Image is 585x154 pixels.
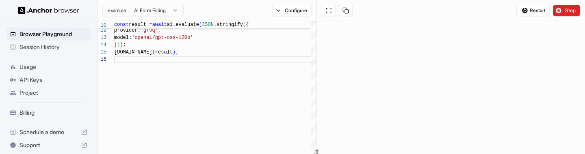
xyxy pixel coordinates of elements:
[97,27,106,34] div: 12
[175,49,178,55] span: ;
[129,22,152,28] span: result =
[339,5,353,16] button: Copy session ID
[246,22,249,28] span: {
[97,56,106,63] div: 16
[97,41,106,49] div: 14
[6,41,91,53] div: Session History
[114,42,117,48] span: }
[202,22,214,28] span: JSON
[272,5,312,16] button: Configure
[6,73,91,86] div: API Keys
[117,42,120,48] span: )
[530,7,546,14] span: Restart
[553,5,580,16] button: Stop
[97,49,106,56] div: 15
[97,34,106,41] div: 13
[19,128,78,136] span: Schedule a demo
[6,28,91,41] div: Browser Playground
[19,63,87,71] span: Usage
[114,49,152,55] span: [DOMAIN_NAME]
[18,6,79,14] img: Anchor Logo
[158,28,161,33] span: ,
[6,86,91,99] div: Project
[141,28,158,33] span: 'groq'
[108,7,128,14] span: example:
[155,49,173,55] span: result
[565,7,576,14] span: Stop
[97,22,106,29] span: 10
[114,35,132,41] span: model:
[199,22,202,28] span: (
[123,42,126,48] span: ;
[6,106,91,119] div: Billing
[6,126,91,139] div: Schedule a demo
[243,22,246,28] span: (
[214,22,243,28] span: .stringify
[19,30,87,38] span: Browser Playground
[152,22,167,28] span: await
[19,141,78,149] span: Support
[120,42,123,48] span: )
[6,60,91,73] div: Usage
[19,109,87,117] span: Billing
[322,5,336,16] button: Open in full screen
[132,35,193,41] span: 'openai/gpt-oss-120b'
[173,49,175,55] span: )
[114,22,129,28] span: const
[152,49,155,55] span: (
[19,76,87,84] span: API Keys
[19,89,87,97] span: Project
[167,22,199,28] span: ai.evaluate
[516,5,550,16] button: Restart
[114,28,141,33] span: provider:
[6,139,91,152] div: Support
[19,43,87,51] span: Session History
